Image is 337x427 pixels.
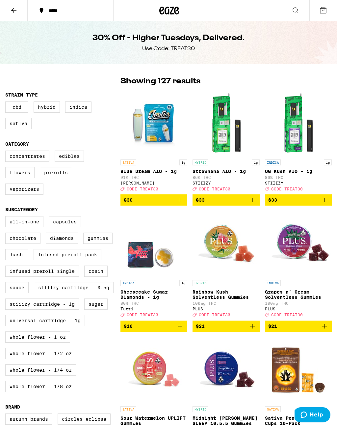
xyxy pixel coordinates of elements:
label: Universal Cartridge - 1g [5,315,85,326]
legend: Strain Type [5,92,38,98]
p: SATIVA [120,406,136,412]
label: Vaporizers [5,184,43,195]
label: Concentrates [5,151,49,162]
div: PLUS [193,307,259,311]
button: Add to bag [120,321,187,332]
p: Rainbow Kush Solventless Gummies [193,289,259,300]
label: Capsules [49,216,81,227]
label: Whole Flower - 1/2 oz [5,348,76,359]
p: 1g [324,159,332,165]
label: Hybrid [34,101,60,113]
p: HYBRID [193,159,208,165]
label: Circles Eclipse [58,413,111,425]
p: Cheesecake Sugar Diamonds - 1g [120,289,187,300]
p: 91% THC [120,175,187,180]
a: Open page for Blue Dream AIO - 1g from Jeeter [120,90,187,194]
label: STIIIZY Cartridge - 0.5g [34,282,114,293]
span: $33 [268,197,277,203]
p: SATIVA [120,159,136,165]
label: Sugar [84,299,108,310]
label: Infused Preroll Single [5,266,79,277]
label: Gummies [83,233,113,244]
button: Add to bag [265,194,332,206]
p: Sour Watermelon UPLIFT Gummies [120,415,187,426]
a: Open page for Rainbow Kush Solventless Gummies from PLUS [193,211,259,320]
label: Sativa [5,118,32,129]
p: Grapes n' Cream Solventless Gummies [265,289,332,300]
div: PLUS [265,307,332,311]
p: SATIVA [265,406,281,412]
img: Jeeter - Blue Dream AIO - 1g [121,90,187,156]
p: Sativa Peanut Butter Cups 10-Pack [265,415,332,426]
p: 86% THC [265,175,332,180]
label: Sauce [5,282,29,293]
span: $21 [196,324,205,329]
label: Hash [5,249,28,260]
a: Open page for Grapes n' Cream Solventless Gummies from PLUS [265,211,332,320]
legend: Brand [5,404,20,410]
span: CODE TREAT30 [271,313,303,317]
p: 100mg THC [193,301,259,305]
div: STIIIZY [193,181,259,185]
label: All-In-One [5,216,43,227]
div: Tutti [120,307,187,311]
span: CODE TREAT30 [271,187,303,191]
p: INDICA [265,159,281,165]
label: Whole Flower - 1 oz [5,331,70,343]
label: Indica [65,101,91,113]
label: CBD [5,101,28,113]
span: CODE TREAT30 [199,313,230,317]
p: Strawnana AIO - 1g [193,169,259,174]
p: 86% THC [193,175,259,180]
img: Emerald Sky - Sativa Peanut Butter Cups 10-Pack [265,337,331,403]
label: Autumn Brands [5,413,52,425]
label: STIIIZY Cartridge - 1g [5,299,79,310]
div: [PERSON_NAME] [120,181,187,185]
label: Rosin [84,266,108,277]
p: HYBRID [193,406,208,412]
p: INDICA [120,280,136,286]
button: Add to bag [265,321,332,332]
img: PLUS - Midnight Berry SLEEP 10:5:5 Gummies [193,337,259,403]
span: $30 [124,197,133,203]
span: $21 [268,324,277,329]
label: Whole Flower - 1/8 oz [5,381,76,392]
p: HYBRID [193,280,208,286]
img: PLUS - Grapes n' Cream Solventless Gummies [265,211,331,277]
label: Flowers [5,167,35,178]
p: 1g [179,159,187,165]
button: Add to bag [193,321,259,332]
img: PLUS - Rainbow Kush Solventless Gummies [193,211,259,277]
img: STIIIZY - OG Kush AIO - 1g [265,90,331,156]
legend: Subcategory [5,207,38,212]
p: 1g [252,159,260,165]
p: 1g [179,280,187,286]
button: Add to bag [193,194,259,206]
p: Showing 127 results [120,76,200,87]
p: 100mg THC [265,301,332,305]
img: STIIIZY - Strawnana AIO - 1g [193,90,259,156]
label: Infused Preroll Pack [34,249,101,260]
div: STIIIZY [265,181,332,185]
a: Open page for OG Kush AIO - 1g from STIIIZY [265,90,332,194]
label: Prerolls [40,167,72,178]
span: $16 [124,324,133,329]
label: Edibles [55,151,84,162]
label: Chocolate [5,233,40,244]
p: OG Kush AIO - 1g [265,169,332,174]
span: CODE TREAT30 [127,187,158,191]
label: Whole Flower - 1/4 oz [5,364,76,376]
p: 80% THC [120,301,187,305]
img: Tutti - Cheesecake Sugar Diamonds - 1g [121,211,187,277]
span: CODE TREAT30 [199,187,230,191]
button: Add to bag [120,194,187,206]
legend: Category [5,141,29,147]
a: Open page for Cheesecake Sugar Diamonds - 1g from Tutti [120,211,187,320]
h1: 30% Off - Higher Tuesdays, Delivered. [92,33,245,44]
img: PLUS - Sour Watermelon UPLIFT Gummies [121,337,187,403]
label: Diamonds [46,233,78,244]
p: Midnight [PERSON_NAME] SLEEP 10:5:5 Gummies [193,415,259,426]
p: INDICA [265,280,281,286]
a: Open page for Strawnana AIO - 1g from STIIIZY [193,90,259,194]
